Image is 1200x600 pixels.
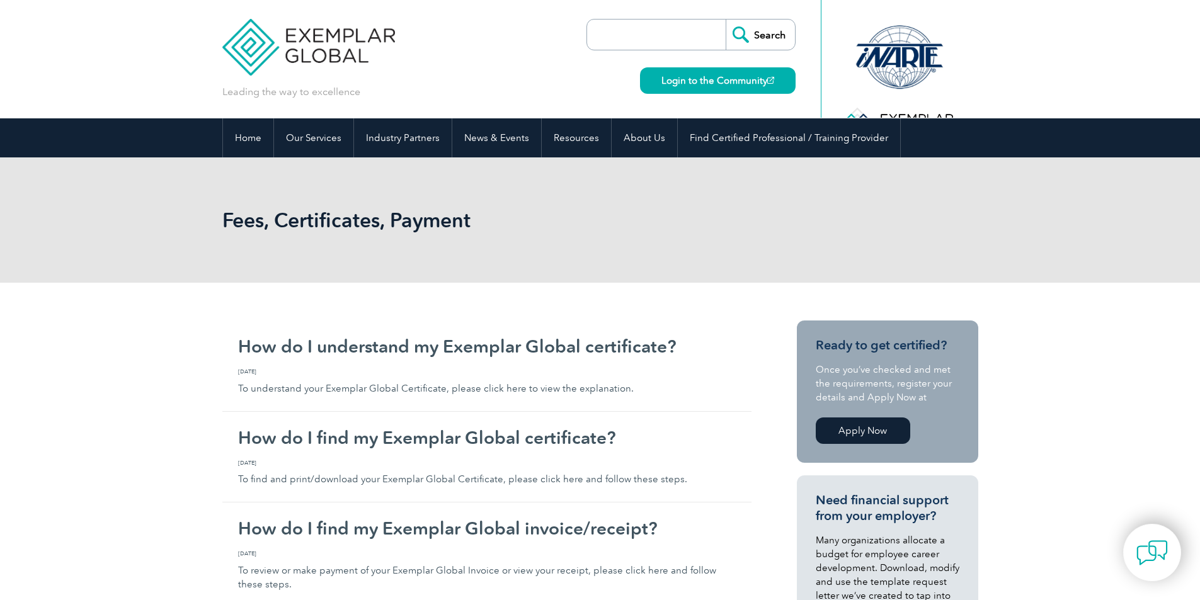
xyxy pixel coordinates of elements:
h2: How do I find my Exemplar Global invoice/receipt? [238,518,736,538]
a: Find Certified Professional / Training Provider [678,118,900,157]
a: News & Events [452,118,541,157]
img: contact-chat.png [1136,537,1168,569]
span: [DATE] [238,549,736,558]
input: Search [726,20,795,50]
span: [DATE] [238,367,736,376]
p: Leading the way to excellence [222,85,360,99]
p: To review or make payment of your Exemplar Global Invoice or view your receipt, please click here... [238,549,736,591]
a: Resources [542,118,611,157]
a: Login to the Community [640,67,796,94]
a: How do I understand my Exemplar Global certificate? [DATE] To understand your Exemplar Global Cer... [222,320,751,412]
h2: How do I find my Exemplar Global certificate? [238,427,736,448]
a: Home [223,118,273,157]
a: Apply Now [816,417,910,444]
h2: How do I understand my Exemplar Global certificate? [238,336,736,356]
img: open_square.png [767,77,774,84]
a: How do I find my Exemplar Global certificate? [DATE] To find and print/download your Exemplar Glo... [222,412,751,503]
h3: Ready to get certified? [816,337,959,353]
h3: Need financial support from your employer? [816,492,959,524]
h1: Fees, Certificates, Payment [222,208,706,232]
p: To find and print/download your Exemplar Global Certificate, please click here and follow these s... [238,458,736,487]
a: Industry Partners [354,118,452,157]
span: [DATE] [238,458,736,467]
p: Once you’ve checked and met the requirements, register your details and Apply Now at [816,363,959,404]
a: About Us [612,118,677,157]
a: Our Services [274,118,353,157]
p: To understand your Exemplar Global Certificate, please click here to view the explanation. [238,367,736,395]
